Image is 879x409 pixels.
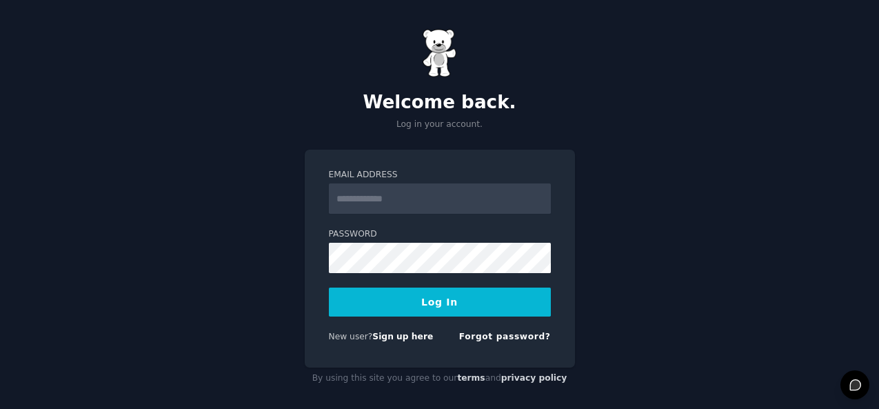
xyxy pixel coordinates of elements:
img: Gummy Bear [423,29,457,77]
a: Forgot password? [459,332,551,341]
a: Sign up here [372,332,433,341]
h2: Welcome back. [305,92,575,114]
div: By using this site you agree to our and [305,368,575,390]
label: Email Address [329,169,551,181]
p: Log in your account. [305,119,575,131]
a: privacy policy [501,373,567,383]
span: New user? [329,332,373,341]
a: terms [457,373,485,383]
button: Log In [329,288,551,317]
label: Password [329,228,551,241]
